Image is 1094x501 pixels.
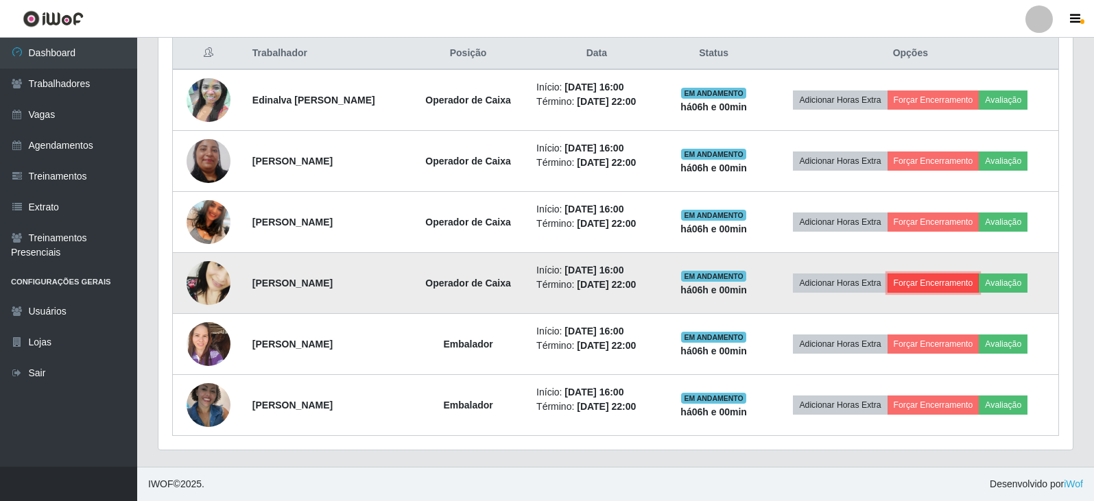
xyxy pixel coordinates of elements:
strong: há 06 h e 00 min [680,162,747,173]
button: Adicionar Horas Extra [793,151,887,171]
time: [DATE] 22:00 [577,157,636,168]
button: Forçar Encerramento [888,334,979,354]
time: [DATE] 22:00 [577,218,636,229]
span: © 2025 . [148,477,204,491]
span: Desenvolvido por [990,477,1083,491]
li: Início: [536,385,656,400]
li: Início: [536,80,656,95]
li: Término: [536,156,656,170]
strong: Embalador [443,400,492,411]
button: Adicionar Horas Extra [793,90,887,110]
button: Adicionar Horas Extra [793,273,887,293]
img: 1701346720849.jpeg [187,114,230,207]
button: Forçar Encerramento [888,273,979,293]
img: 1750528550016.jpeg [187,376,230,434]
img: 1650687338616.jpeg [187,61,230,139]
strong: há 06 h e 00 min [680,223,747,234]
li: Término: [536,278,656,292]
button: Forçar Encerramento [888,395,979,415]
strong: Operador de Caixa [425,95,511,106]
button: Avaliação [979,334,1027,354]
time: [DATE] 16:00 [564,143,623,154]
th: Posição [408,38,528,70]
button: Avaliação [979,151,1027,171]
button: Avaliação [979,273,1027,293]
time: [DATE] 16:00 [564,265,623,276]
strong: há 06 h e 00 min [680,345,747,356]
img: 1704989686512.jpeg [187,183,230,261]
img: CoreUI Logo [23,10,84,27]
strong: [PERSON_NAME] [252,217,333,228]
time: [DATE] 16:00 [564,204,623,215]
img: 1698344474224.jpeg [187,315,230,373]
strong: [PERSON_NAME] [252,278,333,289]
li: Término: [536,217,656,231]
button: Avaliação [979,212,1027,232]
span: EM ANDAMENTO [681,332,746,343]
li: Início: [536,263,656,278]
li: Início: [536,141,656,156]
span: EM ANDAMENTO [681,393,746,404]
button: Avaliação [979,90,1027,110]
li: Início: [536,324,656,339]
strong: Operador de Caixa [425,217,511,228]
li: Término: [536,95,656,109]
button: Adicionar Horas Extra [793,395,887,415]
span: EM ANDAMENTO [681,271,746,282]
strong: há 06 h e 00 min [680,406,747,417]
strong: há 06 h e 00 min [680,101,747,112]
span: EM ANDAMENTO [681,210,746,221]
span: EM ANDAMENTO [681,88,746,99]
strong: Operador de Caixa [425,156,511,167]
time: [DATE] 16:00 [564,326,623,337]
th: Opções [763,38,1059,70]
th: Data [528,38,665,70]
li: Início: [536,202,656,217]
time: [DATE] 16:00 [564,82,623,93]
button: Avaliação [979,395,1027,415]
button: Adicionar Horas Extra [793,212,887,232]
img: 1735568187482.jpeg [187,236,230,331]
time: [DATE] 22:00 [577,279,636,290]
th: Status [665,38,763,70]
strong: Embalador [443,339,492,350]
span: IWOF [148,478,174,489]
li: Término: [536,339,656,353]
time: [DATE] 22:00 [577,340,636,351]
strong: [PERSON_NAME] [252,156,333,167]
strong: [PERSON_NAME] [252,339,333,350]
strong: Edinalva [PERSON_NAME] [252,95,375,106]
li: Término: [536,400,656,414]
button: Forçar Encerramento [888,151,979,171]
button: Forçar Encerramento [888,90,979,110]
button: Adicionar Horas Extra [793,334,887,354]
time: [DATE] 22:00 [577,401,636,412]
a: iWof [1064,478,1083,489]
strong: [PERSON_NAME] [252,400,333,411]
strong: há 06 h e 00 min [680,284,747,295]
span: EM ANDAMENTO [681,149,746,160]
th: Trabalhador [244,38,408,70]
strong: Operador de Caixa [425,278,511,289]
time: [DATE] 22:00 [577,96,636,107]
button: Forçar Encerramento [888,212,979,232]
time: [DATE] 16:00 [564,387,623,398]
